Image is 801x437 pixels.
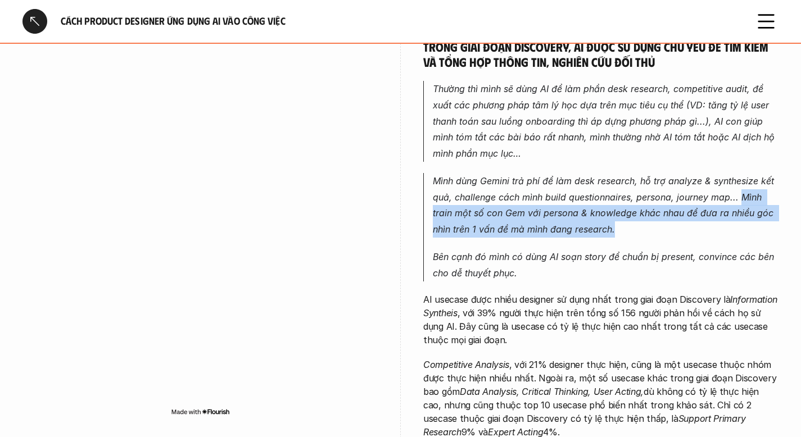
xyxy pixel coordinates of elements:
[423,293,779,347] p: AI usecase được nhiều designer sử dụng nhất trong giai đoạn Discovery là , với 39% người thực hiệ...
[423,39,779,70] h5: Trong giai đoạn Discovery, AI được sử dụng chủ yếu để tìm kiếm và tổng hợp thông tin, nghiên cứu ...
[171,407,230,416] img: Made with Flourish
[423,359,509,370] em: Competitive Analysis
[433,251,777,279] em: Bên cạnh đó mình có dùng AI soạn story để chuẩn bị present, convince các bên cho dễ thuyết phục.
[22,67,378,404] iframe: Interactive or visual content
[460,386,644,397] em: Data Analysis, Critical Thinking, User Acting,
[433,83,777,159] em: Thường thì mình sẽ dùng AI để làm phần desk research, competitive audit, đề xuất các phương pháp ...
[433,175,777,235] em: Mình dùng Gemini trả phí để làm desk research, hỗ trợ analyze & synthesize kết quả, challenge các...
[61,15,740,28] h6: Cách Product Designer ứng dụng AI vào công việc
[423,294,780,318] em: Information Syntheis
